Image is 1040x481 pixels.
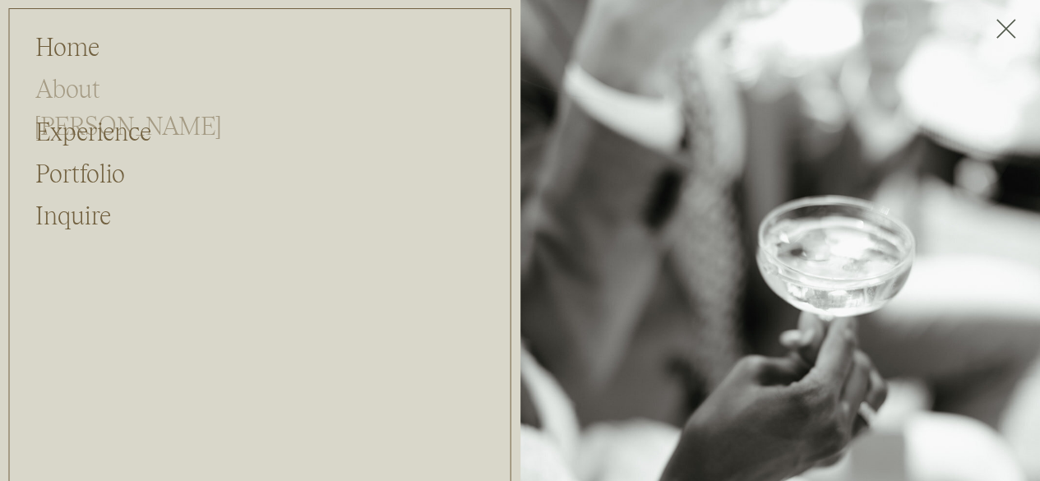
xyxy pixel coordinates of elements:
[35,29,124,60] a: Home
[35,155,124,187] a: Portfolio
[35,71,195,102] a: About [PERSON_NAME]
[35,113,179,145] a: Experience
[35,197,124,229] a: Inquire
